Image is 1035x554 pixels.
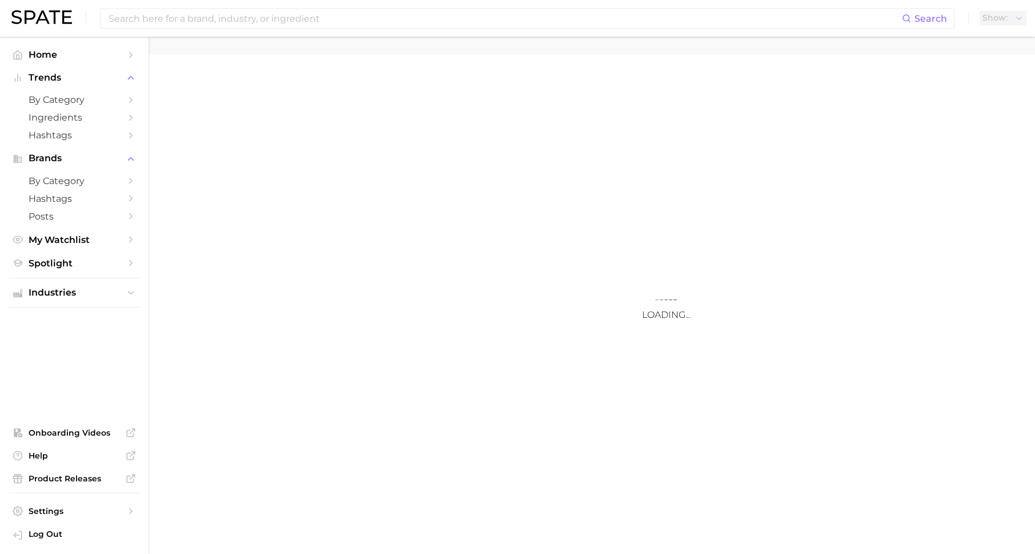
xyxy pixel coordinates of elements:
[552,309,780,320] h3: Loading...
[29,130,120,141] span: Hashtags
[9,208,139,225] a: Posts
[29,529,130,539] span: Log Out
[29,258,120,269] span: Spotlight
[29,49,120,60] span: Home
[9,126,139,144] a: Hashtags
[9,190,139,208] a: Hashtags
[29,73,120,83] span: Trends
[29,112,120,123] span: Ingredients
[29,193,120,204] span: Hashtags
[9,470,139,487] a: Product Releases
[9,525,139,545] a: Log out. Currently logged in with e-mail hannah@spate.nyc.
[9,150,139,167] button: Brands
[29,473,120,484] span: Product Releases
[9,46,139,63] a: Home
[914,13,947,24] span: Search
[29,451,120,461] span: Help
[9,447,139,464] a: Help
[9,284,139,301] button: Industries
[9,91,139,109] a: by Category
[29,153,120,164] span: Brands
[29,176,120,186] span: by Category
[9,254,139,272] a: Spotlight
[29,234,120,245] span: My Watchlist
[9,231,139,249] a: My Watchlist
[29,506,120,516] span: Settings
[11,10,72,24] img: SPATE
[9,424,139,441] a: Onboarding Videos
[9,69,139,86] button: Trends
[980,11,1026,26] button: Show
[107,9,902,28] input: Search here for a brand, industry, or ingredient
[982,15,1008,21] span: Show
[29,94,120,105] span: by Category
[9,503,139,520] a: Settings
[9,109,139,126] a: Ingredients
[29,288,120,298] span: Industries
[29,211,120,222] span: Posts
[9,172,139,190] a: by Category
[29,428,120,438] span: Onboarding Videos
